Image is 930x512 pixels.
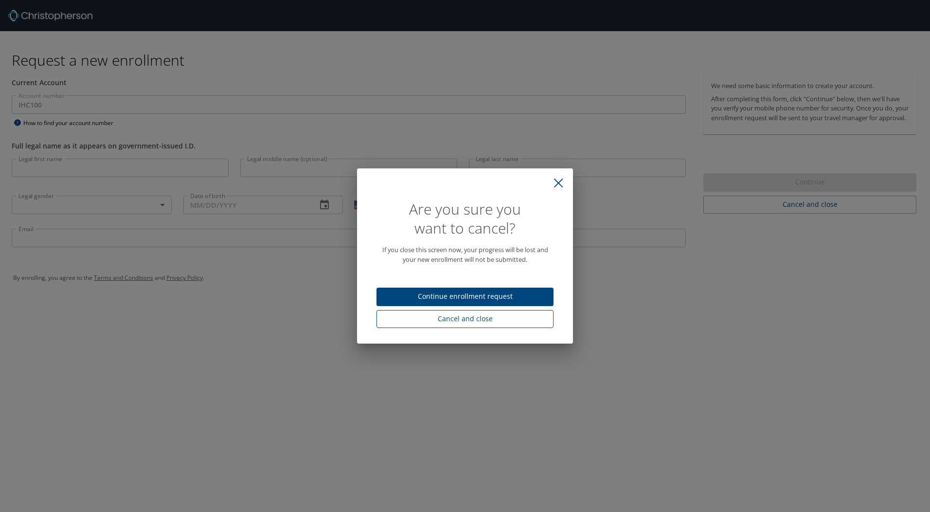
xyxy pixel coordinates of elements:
[376,245,554,264] p: If you close this screen now, your progress will be lost and your new enrollment will not be subm...
[376,310,554,328] button: Cancel and close
[384,313,546,325] span: Cancel and close
[376,288,554,307] button: Continue enrollment request
[376,200,554,238] h1: Are you sure you want to cancel?
[384,291,546,303] span: Continue enrollment request
[548,172,569,194] button: close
